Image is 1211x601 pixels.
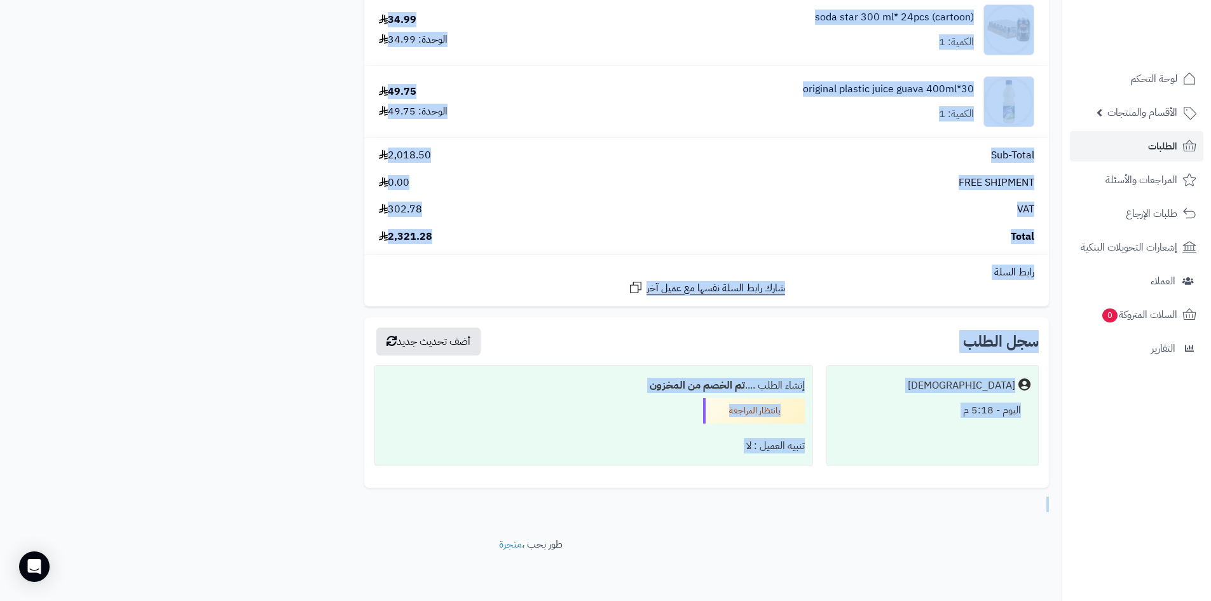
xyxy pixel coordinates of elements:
[908,378,1015,393] div: [DEMOGRAPHIC_DATA]
[383,434,804,459] div: تنبيه العميل : لا
[991,148,1034,163] span: Sub-Total
[647,281,785,296] span: شارك رابط السلة نفسها مع عميل آخر
[379,230,432,244] span: 2,321.28
[803,82,974,97] a: original plastic juice guava 400ml*30
[963,334,1039,349] h3: سجل الطلب
[1148,137,1177,155] span: الطلبات
[379,202,422,217] span: 302.78
[984,4,1034,55] img: 1747836267-e2f17e0b-6f45-4dae-95de-4144288e-90x90.jpg
[379,104,448,119] div: الوحدة: 49.75
[1126,205,1177,223] span: طلبات الإرجاع
[369,265,1044,280] div: رابط السلة
[1102,308,1118,322] span: 0
[1081,238,1177,256] span: إشعارات التحويلات البنكية
[1105,171,1177,189] span: المراجعات والأسئلة
[1070,300,1203,330] a: السلات المتروكة0
[703,398,805,424] div: بانتظار المراجعة
[959,176,1034,190] span: FREE SHIPMENT
[379,148,431,163] span: 2,018.50
[379,85,416,99] div: 49.75
[383,373,804,398] div: إنشاء الطلب ....
[628,280,785,296] a: شارك رابط السلة نفسها مع عميل آخر
[1070,198,1203,229] a: طلبات الإرجاع
[835,398,1030,423] div: اليوم - 5:18 م
[499,537,522,552] a: متجرة
[19,551,50,582] div: Open Intercom Messenger
[984,76,1034,127] img: 1756108026-WhatsApp%20Image%202025-08-25%20at%2010.46.28%20AM-90x90.jpeg
[1070,64,1203,94] a: لوحة التحكم
[1101,306,1177,324] span: السلات المتروكة
[1151,340,1175,357] span: التقارير
[1017,202,1034,217] span: VAT
[1070,165,1203,195] a: المراجعات والأسئلة
[376,328,481,356] button: أضف تحديث جديد
[939,107,974,121] div: الكمية: 1
[1151,272,1175,290] span: العملاء
[1070,131,1203,162] a: الطلبات
[1070,266,1203,296] a: العملاء
[379,32,448,47] div: الوحدة: 34.99
[939,35,974,50] div: الكمية: 1
[1070,232,1203,263] a: إشعارات التحويلات البنكية
[1011,230,1034,244] span: Total
[379,176,409,190] span: 0.00
[1070,333,1203,364] a: التقارير
[650,378,745,393] b: تم الخصم من المخزون
[1130,70,1177,88] span: لوحة التحكم
[379,13,416,27] div: 34.99
[815,10,974,25] a: soda star 300 ml* 24pcs (cartoon)
[1107,104,1177,121] span: الأقسام والمنتجات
